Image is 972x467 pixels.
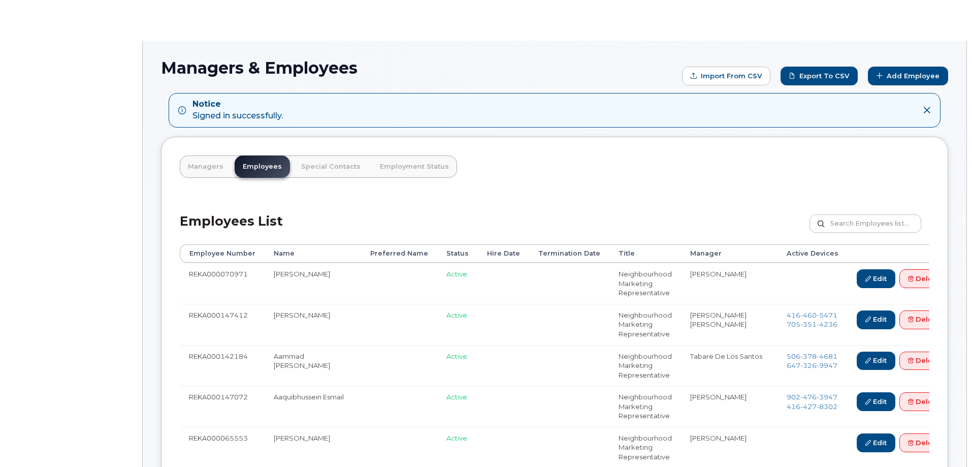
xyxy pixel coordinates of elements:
[690,269,768,279] li: [PERSON_NAME]
[180,263,265,304] td: REKA000070971
[899,392,948,411] a: Delete
[787,311,837,319] span: 416
[817,352,837,360] span: 4681
[787,320,837,328] a: 7053514236
[690,433,768,443] li: [PERSON_NAME]
[609,386,681,427] td: Neighbourhood Marketing Representative
[690,310,768,320] li: [PERSON_NAME]
[857,433,895,452] a: Edit
[817,361,837,369] span: 9947
[800,320,817,328] span: 351
[800,402,817,411] span: 427
[787,402,837,411] a: 4164278302
[868,67,948,85] a: Add Employee
[437,244,478,263] th: Status
[361,244,437,263] th: Preferred Name
[899,269,948,288] a: Delete
[787,402,837,411] span: 416
[690,392,768,402] li: [PERSON_NAME]
[787,311,837,319] a: 4164605471
[180,304,265,345] td: REKA000147412
[180,244,265,263] th: Employee Number
[180,155,232,178] a: Managers
[192,99,283,110] strong: Notice
[787,361,837,369] a: 6473269947
[817,393,837,401] span: 3947
[609,263,681,304] td: Neighbourhood Marketing Representative
[529,244,609,263] th: Termination Date
[857,269,895,288] a: Edit
[787,352,837,360] span: 506
[800,361,817,369] span: 326
[446,270,467,278] span: Active
[609,345,681,386] td: Neighbourhood Marketing Representative
[777,244,848,263] th: Active Devices
[609,304,681,345] td: Neighbourhood Marketing Representative
[265,244,361,263] th: Name
[180,345,265,386] td: REKA000142184
[609,244,681,263] th: Title
[682,67,770,85] form: Import from CSV
[161,59,677,77] h1: Managers & Employees
[265,386,361,427] td: Aaquibhussein Esmail
[899,433,948,452] a: Delete
[180,214,283,244] h2: Employees List
[293,155,369,178] a: Special Contacts
[781,67,858,85] a: Export to CSV
[800,393,817,401] span: 476
[446,434,467,442] span: Active
[690,352,768,361] li: Tabare De Los Santos
[690,320,768,329] li: [PERSON_NAME]
[787,320,837,328] span: 705
[446,352,467,360] span: Active
[787,393,837,401] a: 9024763947
[265,263,361,304] td: [PERSON_NAME]
[857,392,895,411] a: Edit
[265,304,361,345] td: [PERSON_NAME]
[817,320,837,328] span: 4236
[787,361,837,369] span: 647
[817,402,837,411] span: 8302
[192,99,283,122] div: Signed in successfully.
[180,386,265,427] td: REKA000147072
[446,393,467,401] span: Active
[478,244,529,263] th: Hire Date
[800,352,817,360] span: 378
[857,352,895,370] a: Edit
[681,244,777,263] th: Manager
[372,155,457,178] a: Employment Status
[817,311,837,319] span: 5471
[800,311,817,319] span: 460
[446,311,467,319] span: Active
[787,352,837,360] a: 5063784681
[857,310,895,329] a: Edit
[265,345,361,386] td: Aammad [PERSON_NAME]
[899,310,948,329] a: Delete
[787,393,837,401] span: 902
[235,155,290,178] a: Employees
[899,352,948,370] a: Delete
